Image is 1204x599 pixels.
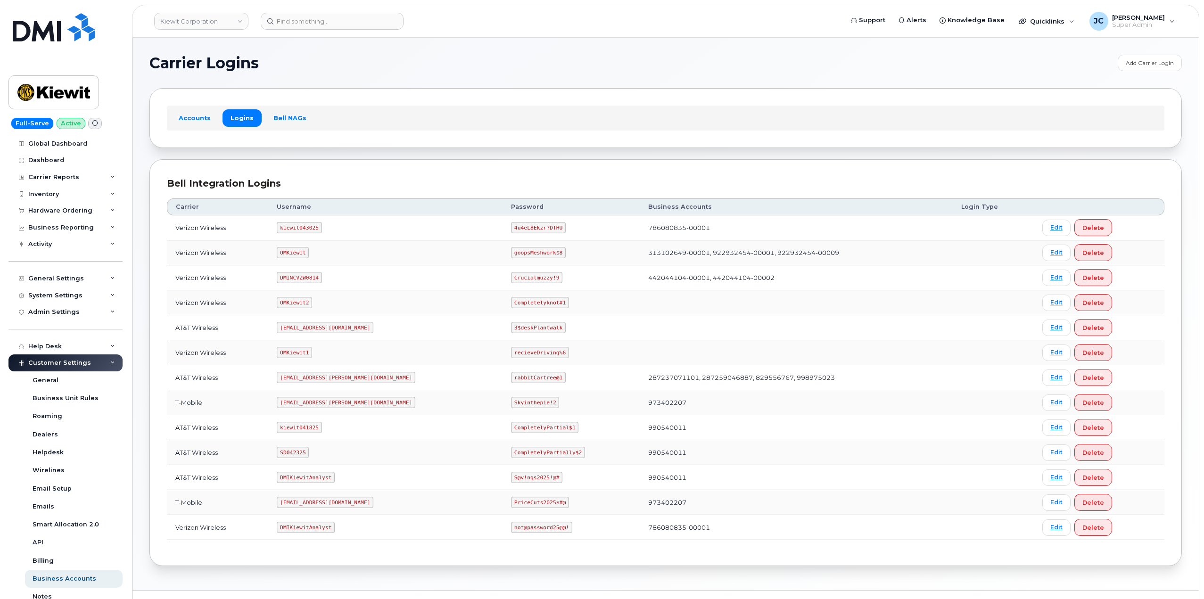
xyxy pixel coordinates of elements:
[511,322,566,333] code: 3$deskPlantwalk
[953,198,1034,215] th: Login Type
[640,515,953,540] td: 786080835-00001
[1074,294,1112,311] button: Delete
[640,265,953,290] td: 442044104-00001, 442044104-00002
[640,440,953,465] td: 990540011
[167,240,268,265] td: Verizon Wireless
[277,247,309,258] code: OMKiewit
[1074,269,1112,286] button: Delete
[171,109,219,126] a: Accounts
[511,222,566,233] code: 4u4eL8Ekzr?DTHU
[1163,558,1197,592] iframe: Messenger Launcher
[277,272,322,283] code: DMINCVZW0814
[640,365,953,390] td: 287237071101, 287259046887, 829556767, 998975023
[277,397,415,408] code: [EMAIL_ADDRESS][PERSON_NAME][DOMAIN_NAME]
[1082,248,1104,257] span: Delete
[1082,273,1104,282] span: Delete
[511,272,562,283] code: Crucialmuzzy!9
[167,490,268,515] td: T-Mobile
[1042,345,1071,361] a: Edit
[511,397,559,408] code: Skyinthepie!2
[1042,444,1071,461] a: Edit
[511,422,578,433] code: CompletelyPartial$1
[1042,320,1071,336] a: Edit
[640,198,953,215] th: Business Accounts
[167,340,268,365] td: Verizon Wireless
[223,109,262,126] a: Logins
[149,56,259,70] span: Carrier Logins
[277,297,312,308] code: OMKiewit2
[1082,323,1104,332] span: Delete
[503,198,640,215] th: Password
[640,415,953,440] td: 990540011
[1074,419,1112,436] button: Delete
[167,515,268,540] td: Verizon Wireless
[277,372,415,383] code: [EMAIL_ADDRESS][PERSON_NAME][DOMAIN_NAME]
[1082,348,1104,357] span: Delete
[1074,519,1112,536] button: Delete
[1042,220,1071,236] a: Edit
[1042,494,1071,511] a: Edit
[1042,369,1071,386] a: Edit
[167,177,1164,190] div: Bell Integration Logins
[277,522,335,533] code: DMIKiewitAnalyst
[1042,519,1071,536] a: Edit
[511,447,585,458] code: CompletelyPartially$2
[1074,494,1112,511] button: Delete
[511,522,572,533] code: not@password25@@!
[1082,423,1104,432] span: Delete
[277,472,335,483] code: DMIKiewitAnalyst
[277,447,309,458] code: SD042325
[167,265,268,290] td: Verizon Wireless
[1082,448,1104,457] span: Delete
[511,247,566,258] code: goopsMeshwork$8
[1082,398,1104,407] span: Delete
[277,222,322,233] code: kiewit043025
[1082,498,1104,507] span: Delete
[277,322,373,333] code: [EMAIL_ADDRESS][DOMAIN_NAME]
[167,290,268,315] td: Verizon Wireless
[1074,444,1112,461] button: Delete
[1082,298,1104,307] span: Delete
[167,390,268,415] td: T-Mobile
[1082,373,1104,382] span: Delete
[167,198,268,215] th: Carrier
[1074,369,1112,386] button: Delete
[1042,469,1071,486] a: Edit
[1074,344,1112,361] button: Delete
[167,215,268,240] td: Verizon Wireless
[268,198,503,215] th: Username
[511,297,569,308] code: Completelyknot#1
[167,365,268,390] td: AT&T Wireless
[1042,419,1071,436] a: Edit
[640,240,953,265] td: 313102649-00001, 922932454-00001, 922932454-00009
[640,465,953,490] td: 990540011
[167,315,268,340] td: AT&T Wireless
[640,490,953,515] td: 973402207
[1074,244,1112,261] button: Delete
[265,109,314,126] a: Bell NAGs
[1074,469,1112,486] button: Delete
[1082,523,1104,532] span: Delete
[1074,394,1112,411] button: Delete
[167,415,268,440] td: AT&T Wireless
[1082,223,1104,232] span: Delete
[1074,319,1112,336] button: Delete
[511,497,569,508] code: PriceCuts2025$#@
[167,465,268,490] td: AT&T Wireless
[277,422,322,433] code: kiewit041825
[640,215,953,240] td: 786080835-00001
[511,372,566,383] code: rabbitCartree@1
[1042,245,1071,261] a: Edit
[1042,270,1071,286] a: Edit
[640,390,953,415] td: 973402207
[277,497,373,508] code: [EMAIL_ADDRESS][DOMAIN_NAME]
[167,440,268,465] td: AT&T Wireless
[1042,394,1071,411] a: Edit
[277,347,312,358] code: OMKiewit1
[511,472,562,483] code: S@v!ngs2025!@#
[1042,295,1071,311] a: Edit
[1074,219,1112,236] button: Delete
[1082,473,1104,482] span: Delete
[511,347,569,358] code: recieveDriving%6
[1118,55,1182,71] a: Add Carrier Login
